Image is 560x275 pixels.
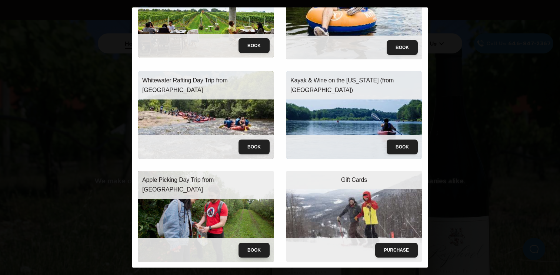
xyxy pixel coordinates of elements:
[286,71,422,159] img: kayak-wine.jpeg
[142,175,270,194] p: Apple Picking Day Trip from [GEOGRAPHIC_DATA]
[142,76,270,95] p: Whitewater Rafting Day Trip from [GEOGRAPHIC_DATA]
[290,76,418,95] p: Kayak & Wine on the [US_STATE] (from [GEOGRAPHIC_DATA])
[138,71,274,159] img: whitewater-rafting.jpeg
[341,175,367,185] p: Gift Cards
[286,171,422,262] img: giftcards.jpg
[138,171,274,262] img: apple_picking.jpeg
[239,243,270,258] button: Book
[375,243,418,258] button: Purchase
[239,140,270,154] button: Book
[387,40,418,55] button: Book
[387,140,418,154] button: Book
[239,38,270,53] button: Book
